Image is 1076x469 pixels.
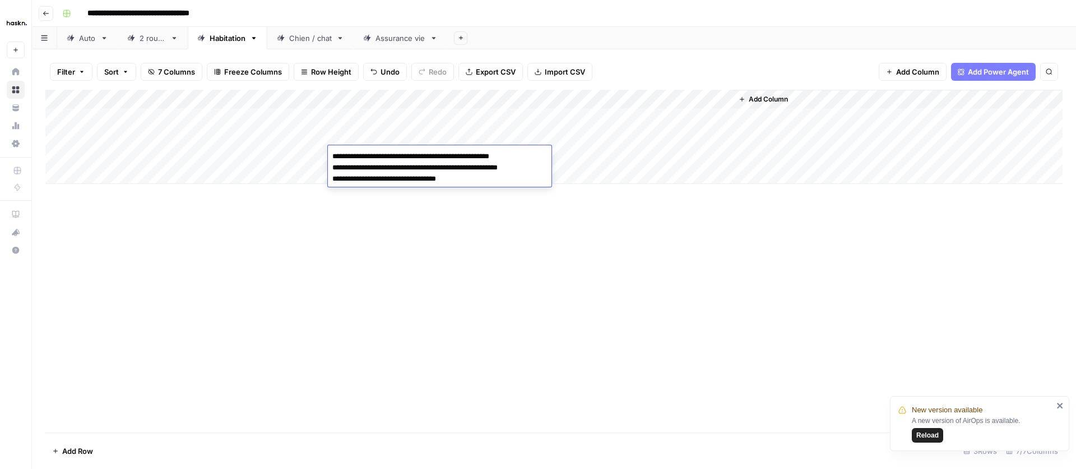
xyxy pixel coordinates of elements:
[527,63,592,81] button: Import CSV
[57,66,75,77] span: Filter
[375,33,425,44] div: Assurance vie
[916,430,939,440] span: Reload
[7,99,25,117] a: Your Data
[207,63,289,81] button: Freeze Columns
[1001,442,1063,460] div: 7/7 Columns
[912,404,982,416] span: New version available
[912,416,1053,443] div: A new version of AirOps is available.
[7,135,25,153] a: Settings
[267,27,354,49] a: Chien / chat
[363,63,407,81] button: Undo
[7,81,25,99] a: Browse
[7,241,25,259] button: Help + Support
[57,27,118,49] a: Auto
[951,63,1036,81] button: Add Power Agent
[912,428,943,443] button: Reload
[879,63,947,81] button: Add Column
[7,223,25,241] button: What's new?
[294,63,359,81] button: Row Height
[224,66,282,77] span: Freeze Columns
[545,66,585,77] span: Import CSV
[411,63,454,81] button: Redo
[381,66,400,77] span: Undo
[7,117,25,135] a: Usage
[476,66,516,77] span: Export CSV
[104,66,119,77] span: Sort
[289,33,332,44] div: Chien / chat
[188,27,267,49] a: Habitation
[62,445,93,457] span: Add Row
[50,63,92,81] button: Filter
[45,442,100,460] button: Add Row
[896,66,939,77] span: Add Column
[141,63,202,81] button: 7 Columns
[354,27,447,49] a: Assurance vie
[968,66,1029,77] span: Add Power Agent
[118,27,188,49] a: 2 roues
[158,66,195,77] span: 7 Columns
[959,442,1001,460] div: 3 Rows
[749,94,788,104] span: Add Column
[458,63,523,81] button: Export CSV
[79,33,96,44] div: Auto
[7,63,25,81] a: Home
[311,66,351,77] span: Row Height
[97,63,136,81] button: Sort
[7,9,25,37] button: Workspace: Haskn
[7,13,27,33] img: Haskn Logo
[429,66,447,77] span: Redo
[1056,401,1064,410] button: close
[7,224,24,241] div: What's new?
[7,205,25,223] a: AirOps Academy
[210,33,245,44] div: Habitation
[140,33,166,44] div: 2 roues
[734,92,792,107] button: Add Column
